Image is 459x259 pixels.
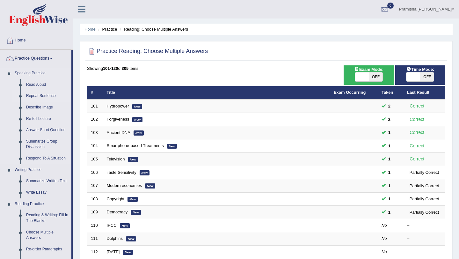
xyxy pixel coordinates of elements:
[386,129,393,136] span: You can still take this question
[382,236,387,241] em: No
[134,130,144,136] em: New
[87,47,208,56] h2: Practice Reading: Choose Multiple Answers
[126,236,136,241] em: New
[386,143,393,149] span: You can still take this question
[132,104,142,109] em: New
[378,86,404,100] th: Taken
[23,210,71,226] a: Reading & Writing: Fill In The Blanks
[87,126,103,139] td: 103
[386,156,393,162] span: You can still take this question
[382,249,387,254] em: No
[407,129,427,136] div: Correct
[407,249,441,255] div: –
[407,169,441,176] div: Partially Correct
[404,66,437,73] span: Time Mode:
[369,72,382,81] span: OFF
[23,187,71,198] a: Write Essay
[23,153,71,164] a: Respond To A Situation
[407,182,441,189] div: Partially Correct
[97,26,117,32] li: Practice
[107,210,128,214] a: Democracy
[0,32,73,48] a: Home
[107,223,117,228] a: IPCC
[123,250,133,255] em: New
[420,72,434,81] span: OFF
[0,50,71,66] a: Practice Questions
[344,65,394,85] div: Show exams occurring in exams
[167,144,177,149] em: New
[131,210,141,215] em: New
[407,223,441,229] div: –
[407,102,427,110] div: Correct
[407,155,427,163] div: Correct
[407,196,441,202] div: Partially Correct
[386,209,393,216] span: You can still take this question
[87,113,103,126] td: 102
[23,227,71,244] a: Choose Multiple Answers
[87,192,103,206] td: 108
[386,196,393,202] span: You can still take this question
[12,164,71,176] a: Writing Practice
[87,100,103,113] td: 101
[23,244,71,255] a: Re-order Paragraphs
[334,90,366,95] a: Exam Occurring
[386,103,393,109] span: You can still take this question
[140,170,150,175] em: New
[87,86,103,100] th: #
[386,169,393,176] span: You can still take this question
[107,183,142,188] a: Modern economies
[132,117,142,122] em: New
[23,90,71,102] a: Repeat Sentence
[23,102,71,113] a: Describe Image
[12,68,71,79] a: Speaking Practice
[87,245,103,259] td: 112
[407,209,441,216] div: Partially Correct
[404,86,445,100] th: Last Result
[145,183,155,189] em: New
[87,206,103,219] td: 109
[118,26,188,32] li: Reading: Choose Multiple Answers
[127,197,138,202] em: New
[407,236,441,242] div: –
[87,179,103,193] td: 107
[407,116,427,123] div: Correct
[84,27,96,32] a: Home
[87,232,103,246] td: 111
[107,130,130,135] a: Ancient DNA
[107,143,164,148] a: Smartphone-based Treatments
[120,223,130,228] em: New
[23,175,71,187] a: Summarize Written Text
[23,124,71,136] a: Answer Short Question
[107,117,129,122] a: Forgiveness
[103,86,330,100] th: Title
[107,236,123,241] a: Dolphins
[352,66,386,73] span: Exam Mode:
[386,116,393,123] span: You can still take this question
[107,249,120,254] a: [DATE]
[382,223,387,228] em: No
[107,157,125,161] a: Television
[23,79,71,91] a: Read Aloud
[87,65,445,71] div: Showing of items.
[23,113,71,125] a: Re-tell Lecture
[107,170,136,175] a: Taste Sensitivity
[87,219,103,232] td: 110
[407,142,427,150] div: Correct
[121,66,128,71] b: 305
[103,66,118,71] b: 101-120
[23,136,71,153] a: Summarize Group Discussion
[387,3,394,9] span: 0
[12,198,71,210] a: Reading Practice
[386,182,393,189] span: You can still take this question
[87,153,103,166] td: 105
[107,196,125,201] a: Copyright
[87,166,103,179] td: 106
[87,139,103,153] td: 104
[128,157,138,162] em: New
[107,104,129,108] a: Hydropower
